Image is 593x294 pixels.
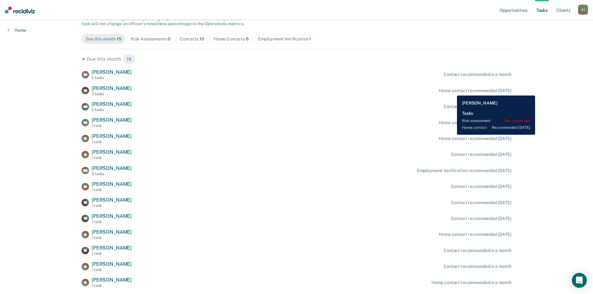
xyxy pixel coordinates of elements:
span: [PERSON_NAME] [92,229,132,235]
div: 1 task [92,156,132,160]
div: Due this month [86,36,121,42]
span: [PERSON_NAME] [92,101,132,107]
span: [PERSON_NAME] [92,181,132,187]
div: Contact recommended in a month [444,264,511,269]
div: Risk Assessments [131,36,171,42]
div: 1 task [92,124,132,128]
span: [PERSON_NAME] [92,213,132,219]
div: Contacts [180,36,204,42]
div: 2 tasks [92,92,132,96]
div: A J [578,5,588,15]
span: [PERSON_NAME] [92,69,132,75]
span: [PERSON_NAME] [92,245,132,251]
img: Recidiviz [5,7,35,13]
div: 1 task [92,220,132,224]
div: 3 tasks [92,172,132,176]
span: 0 [168,36,171,41]
div: 1 task [92,283,132,288]
div: Contact recommended [DATE] [451,200,511,205]
span: [PERSON_NAME] [92,117,132,123]
span: [PERSON_NAME] [92,261,132,267]
div: Home Contacts [214,36,249,42]
div: Employment Verification recommended [DATE] [417,168,511,173]
div: 1 task [92,203,132,208]
span: [PERSON_NAME] [92,85,132,91]
button: AJ [578,5,588,15]
span: 15 [123,54,135,64]
span: The clients below might have upcoming requirements this month. Hiding a below task will not chang... [82,16,244,26]
div: Home contact recommended [DATE] [439,136,511,141]
div: 1 task [92,188,132,192]
div: Employment Verification [258,36,311,42]
div: Contact recommended [DATE] [451,184,511,189]
div: Contact recommended in a month [444,104,511,109]
div: Contact recommended [DATE] [451,152,511,157]
div: Home contact recommended [DATE] [439,88,511,93]
div: Home contact recommended in a month [431,280,511,285]
a: Home [7,27,26,33]
div: Open Intercom Messenger [572,273,587,288]
div: 1 task [92,251,132,256]
span: 15 [117,36,121,41]
div: 1 task [92,268,132,272]
div: 1 task [92,236,132,240]
span: 1 [309,36,311,41]
div: 2 tasks [92,108,132,112]
span: [PERSON_NAME] [92,133,132,139]
span: [PERSON_NAME] [92,165,132,171]
span: [PERSON_NAME] [92,197,132,203]
span: [PERSON_NAME] [92,277,132,283]
div: Home contact recommended [DATE] [439,232,511,237]
div: Home contact recommended [DATE] [439,120,511,125]
span: 10 [200,36,204,41]
span: [PERSON_NAME] [92,149,132,155]
div: 2 tasks [92,76,132,80]
div: Contact recommended in a month [444,72,511,77]
div: 1 task [92,140,132,144]
div: Contact recommended [DATE] [451,216,511,221]
div: Due this month 15 [82,54,511,64]
div: Contact recommended in a month [444,248,511,253]
span: 6 [246,36,249,41]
